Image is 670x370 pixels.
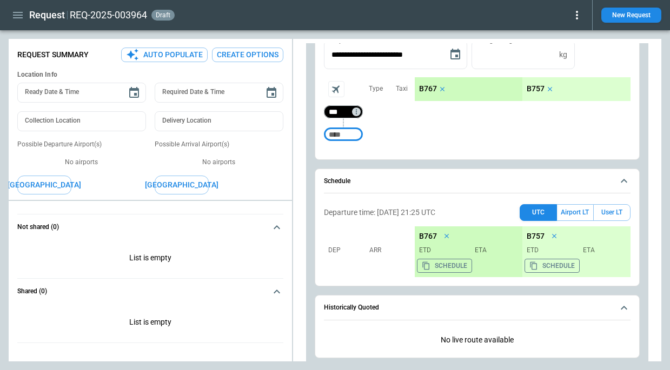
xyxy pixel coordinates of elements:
h6: Location Info [17,71,283,79]
p: B767 [419,84,437,93]
button: New Request [601,8,661,23]
button: Airport LT [557,204,593,221]
p: ETA [470,246,518,255]
button: [GEOGRAPHIC_DATA] [17,176,71,194]
p: ETD [419,246,467,255]
p: Taxi [396,84,408,93]
div: Too short [324,128,363,141]
div: scrollable content [415,77,631,101]
div: Not shared (0) [17,305,283,342]
button: [GEOGRAPHIC_DATA] [155,176,209,194]
p: List is empty [17,305,283,342]
p: B767 [419,232,437,241]
p: Possible Arrival Airport(s) [155,140,283,149]
p: List is empty [17,240,283,278]
button: Schedule [324,169,631,194]
h6: Schedule [324,178,350,185]
p: Type [369,84,383,93]
div: Historically Quoted [324,327,631,353]
h6: Historically Quoted [324,304,379,311]
button: UTC [520,204,557,221]
button: Copy the aircraft schedule to your clipboard [525,259,580,273]
button: Shared (0) [17,279,283,305]
p: B757 [527,84,545,93]
span: draft [154,11,173,19]
p: No airports [17,158,146,167]
button: Copy the aircraft schedule to your clipboard [417,259,472,273]
div: Too short [324,105,363,118]
button: Auto Populate [121,48,208,62]
p: Request Summary [17,50,89,59]
h6: Shared (0) [17,288,47,295]
button: Historically Quoted [324,295,631,320]
p: kg [559,50,567,59]
p: Possible Departure Airport(s) [17,140,146,149]
p: Dep [328,246,366,255]
p: ETA [579,246,626,255]
p: No airports [155,158,283,167]
button: Choose date [261,82,282,104]
h1: Request [29,9,65,22]
button: Create Options [212,48,283,62]
h6: Not shared (0) [17,224,59,231]
button: Not shared (0) [17,214,283,240]
div: scrollable content [415,226,631,277]
p: B757 [527,232,545,241]
button: Choose date [123,82,145,104]
button: User LT [593,204,631,221]
p: Departure time: [DATE] 21:25 UTC [324,208,435,217]
div: Schedule [324,200,631,281]
label: Departure time [331,36,376,45]
button: Choose date, selected date is Sep 29, 2025 [445,44,466,65]
span: Aircraft selection [328,81,344,97]
p: ETD [527,246,574,255]
p: No live route available [324,327,631,353]
div: Not shared (0) [17,240,283,278]
label: Cargo Weight [479,36,519,45]
p: Arr [369,246,407,255]
h2: REQ-2025-003964 [70,9,147,22]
